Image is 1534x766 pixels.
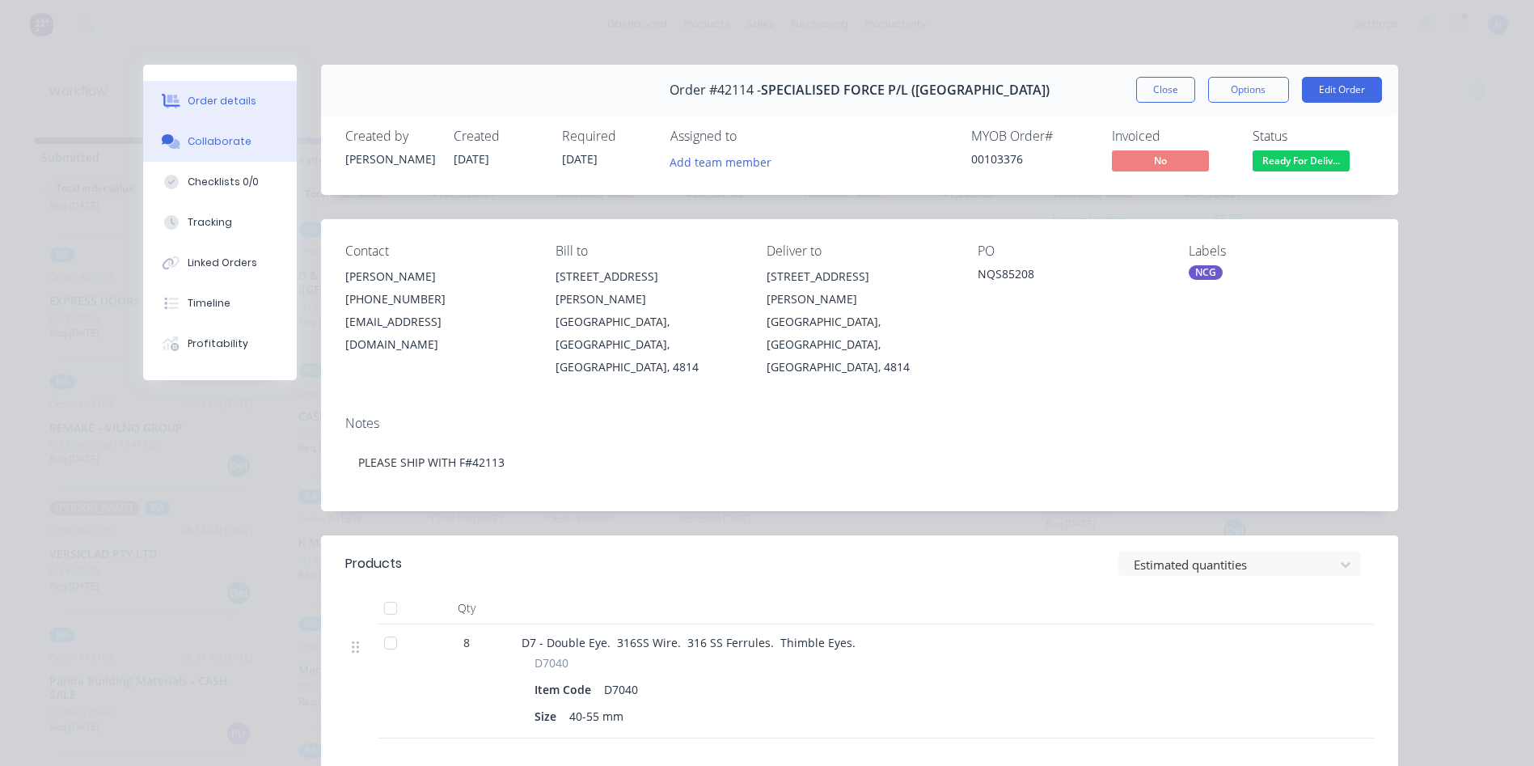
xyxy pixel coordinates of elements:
div: PLEASE SHIP WITH F#42113 [345,438,1374,487]
div: 40-55 mm [563,705,630,728]
div: Assigned to [670,129,832,144]
div: Created by [345,129,434,144]
div: Item Code [535,678,598,701]
div: Timeline [188,296,230,311]
button: Close [1136,77,1195,103]
div: [EMAIL_ADDRESS][DOMAIN_NAME] [345,311,530,356]
span: Ready For Deliv... [1253,150,1350,171]
span: 8 [463,634,470,651]
button: Add team member [670,150,780,172]
button: Profitability [143,324,297,364]
div: [PERSON_NAME][PHONE_NUMBER][EMAIL_ADDRESS][DOMAIN_NAME] [345,265,530,356]
span: D7040 [535,654,568,671]
div: [STREET_ADDRESS] [556,265,741,288]
div: Status [1253,129,1374,144]
span: D7 - Double Eye. 316SS Wire. 316 SS Ferrules. Thimble Eyes. [522,635,856,650]
div: Contact [345,243,530,259]
button: Timeline [143,283,297,324]
span: No [1112,150,1209,171]
div: MYOB Order # [971,129,1092,144]
div: [PERSON_NAME] [GEOGRAPHIC_DATA], [GEOGRAPHIC_DATA], [GEOGRAPHIC_DATA], 4814 [556,288,741,379]
span: [DATE] [562,151,598,167]
div: [PERSON_NAME] [345,265,530,288]
div: [PHONE_NUMBER] [345,288,530,311]
div: Qty [418,592,515,624]
button: Add team member [661,150,780,172]
div: Linked Orders [188,256,257,270]
div: Profitability [188,336,248,351]
div: [STREET_ADDRESS][PERSON_NAME] [GEOGRAPHIC_DATA], [GEOGRAPHIC_DATA], [GEOGRAPHIC_DATA], 4814 [556,265,741,379]
div: [STREET_ADDRESS] [767,265,952,288]
span: Order #42114 - [670,83,761,98]
button: Ready For Deliv... [1253,150,1350,175]
div: Created [454,129,543,144]
div: Size [535,705,563,728]
div: Collaborate [188,134,251,149]
div: NQS85208 [978,265,1163,288]
div: Labels [1189,243,1374,259]
button: Edit Order [1302,77,1382,103]
div: D7040 [598,678,644,701]
div: PO [978,243,1163,259]
button: Order details [143,81,297,121]
span: [DATE] [454,151,489,167]
button: Tracking [143,202,297,243]
div: Required [562,129,651,144]
button: Linked Orders [143,243,297,283]
div: Order details [188,94,256,108]
div: Tracking [188,215,232,230]
button: Collaborate [143,121,297,162]
div: [PERSON_NAME] [GEOGRAPHIC_DATA], [GEOGRAPHIC_DATA], [GEOGRAPHIC_DATA], 4814 [767,288,952,379]
div: [STREET_ADDRESS][PERSON_NAME] [GEOGRAPHIC_DATA], [GEOGRAPHIC_DATA], [GEOGRAPHIC_DATA], 4814 [767,265,952,379]
button: Options [1208,77,1289,103]
div: Deliver to [767,243,952,259]
div: [PERSON_NAME] [345,150,434,167]
div: Invoiced [1112,129,1233,144]
div: 00103376 [971,150,1092,167]
button: Checklists 0/0 [143,162,297,202]
div: Bill to [556,243,741,259]
div: Checklists 0/0 [188,175,259,189]
div: Products [345,554,402,573]
span: SPECIALISED FORCE P/L ([GEOGRAPHIC_DATA]) [761,83,1050,98]
div: Notes [345,416,1374,431]
div: NCG [1189,265,1223,280]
